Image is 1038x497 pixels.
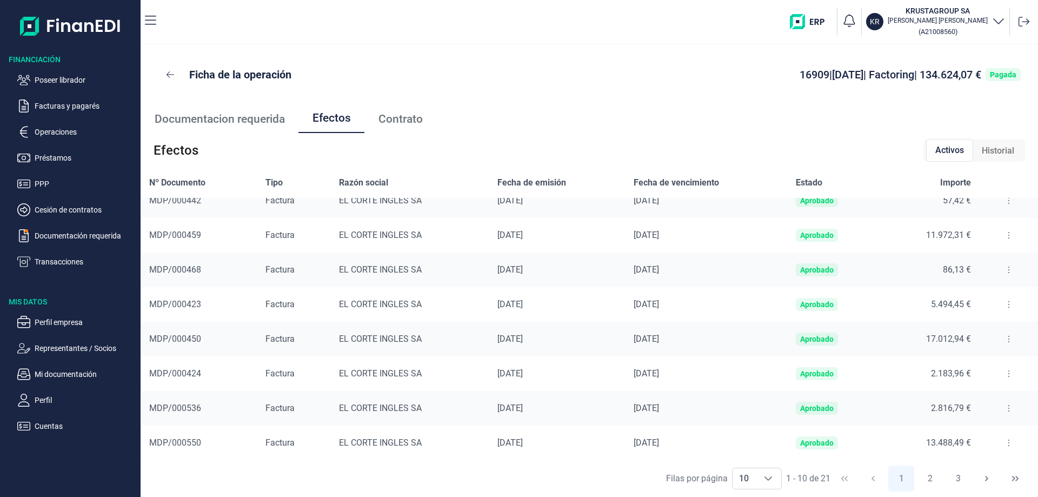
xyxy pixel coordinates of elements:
[17,74,136,87] button: Poseer librador
[149,195,201,206] span: MDP/000442
[149,334,201,344] span: MDP/000450
[17,229,136,242] button: Documentación requerida
[800,266,834,274] div: Aprobado
[634,230,779,241] div: [DATE]
[497,368,616,379] div: [DATE]
[17,151,136,164] button: Préstamos
[1002,466,1028,492] button: Last Page
[35,125,136,138] p: Operaciones
[265,230,295,240] span: Factura
[800,300,834,309] div: Aprobado
[890,403,971,414] div: 2.816,79 €
[35,420,136,433] p: Cuentas
[378,114,423,125] span: Contrato
[634,368,779,379] div: [DATE]
[796,176,822,189] span: Estado
[733,468,755,489] span: 10
[149,264,201,275] span: MDP/000468
[149,403,201,413] span: MDP/000536
[35,342,136,355] p: Representantes / Socios
[154,142,198,159] span: Efectos
[917,466,943,492] button: Page 2
[35,316,136,329] p: Perfil empresa
[17,342,136,355] button: Representantes / Socios
[312,112,351,124] span: Efectos
[265,403,295,413] span: Factura
[890,230,971,241] div: 11.972,31 €
[935,144,964,157] span: Activos
[800,369,834,378] div: Aprobado
[265,438,295,448] span: Factura
[666,472,728,485] div: Filas por página
[800,68,981,81] span: 16909 | [DATE] | Factoring | 134.624,07 €
[926,139,973,162] div: Activos
[634,264,779,275] div: [DATE]
[35,151,136,164] p: Préstamos
[17,394,136,407] button: Perfil
[973,140,1023,162] div: Historial
[634,299,779,310] div: [DATE]
[35,177,136,190] p: PPP
[339,334,480,344] div: EL CORTE INGLES SA
[860,466,886,492] button: Previous Page
[149,230,201,240] span: MDP/000459
[634,403,779,414] div: [DATE]
[890,299,971,310] div: 5.494,45 €
[35,229,136,242] p: Documentación requerida
[888,16,988,25] p: [PERSON_NAME] [PERSON_NAME]
[634,195,779,206] div: [DATE]
[339,299,480,310] div: EL CORTE INGLES SA
[497,403,616,414] div: [DATE]
[298,105,364,134] a: Efectos
[35,74,136,87] p: Poseer librador
[497,176,566,189] span: Fecha de emisión
[990,70,1016,79] div: Pagada
[155,114,285,125] span: Documentacion requerida
[890,264,971,275] div: 86,13 €
[831,466,857,492] button: First Page
[17,316,136,329] button: Perfil empresa
[20,9,121,43] img: Logo de aplicación
[149,176,205,189] span: Nº Documento
[17,100,136,112] button: Facturas y pagarés
[141,105,298,134] a: Documentacion requerida
[364,105,436,134] a: Contrato
[866,5,1005,38] button: KRKRUSTAGROUP SA[PERSON_NAME] [PERSON_NAME](A21008560)
[35,255,136,268] p: Transacciones
[755,468,781,489] div: Choose
[17,420,136,433] button: Cuentas
[888,466,914,492] button: Page 1
[35,203,136,216] p: Cesión de contratos
[497,334,616,344] div: [DATE]
[189,67,291,82] p: Ficha de la operación
[149,368,201,379] span: MDP/000424
[35,368,136,381] p: Mi documentación
[149,299,201,309] span: MDP/000423
[149,438,201,448] span: MDP/000550
[497,264,616,275] div: [DATE]
[946,466,972,492] button: Page 3
[974,466,1000,492] button: Next Page
[870,16,880,27] p: KR
[888,5,988,16] h3: KRUSTAGROUP SA
[800,196,834,205] div: Aprobado
[17,177,136,190] button: PPP
[339,264,480,275] div: EL CORTE INGLES SA
[17,255,136,268] button: Transacciones
[265,334,295,344] span: Factura
[35,394,136,407] p: Perfil
[35,100,136,112] p: Facturas y pagarés
[497,195,616,206] div: [DATE]
[339,368,480,379] div: EL CORTE INGLES SA
[634,176,719,189] span: Fecha de vencimiento
[790,14,833,29] img: erp
[890,438,971,448] div: 13.488,49 €
[339,176,388,189] span: Razón social
[800,335,834,343] div: Aprobado
[940,176,971,189] span: Importe
[634,438,779,448] div: [DATE]
[800,404,834,413] div: Aprobado
[339,403,480,414] div: EL CORTE INGLES SA
[890,195,971,206] div: 57,42 €
[17,368,136,381] button: Mi documentación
